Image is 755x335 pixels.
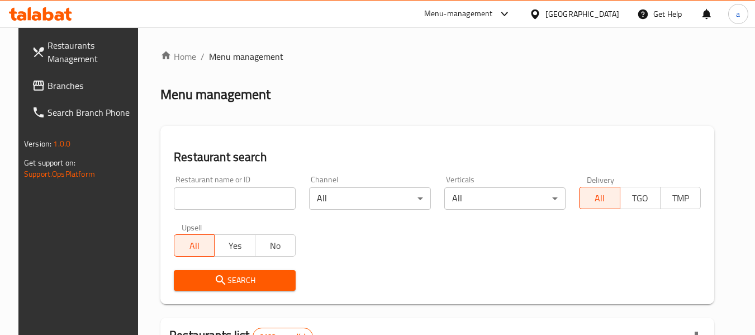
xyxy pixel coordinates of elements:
[48,106,136,119] span: Search Branch Phone
[160,50,714,63] nav: breadcrumb
[24,136,51,151] span: Version:
[160,86,270,103] h2: Menu management
[53,136,70,151] span: 1.0.0
[579,187,620,209] button: All
[174,234,215,257] button: All
[23,72,145,99] a: Branches
[665,190,696,206] span: TMP
[183,273,287,287] span: Search
[23,32,145,72] a: Restaurants Management
[255,234,296,257] button: No
[584,190,615,206] span: All
[214,234,255,257] button: Yes
[625,190,656,206] span: TGO
[174,270,296,291] button: Search
[587,176,615,183] label: Delivery
[660,187,701,209] button: TMP
[444,187,566,210] div: All
[24,167,95,181] a: Support.OpsPlatform
[736,8,740,20] span: a
[545,8,619,20] div: [GEOGRAPHIC_DATA]
[219,238,250,254] span: Yes
[160,50,196,63] a: Home
[23,99,145,126] a: Search Branch Phone
[620,187,661,209] button: TGO
[179,238,210,254] span: All
[48,39,136,65] span: Restaurants Management
[174,187,296,210] input: Search for restaurant name or ID..
[24,155,75,170] span: Get support on:
[260,238,291,254] span: No
[209,50,283,63] span: Menu management
[48,79,136,92] span: Branches
[201,50,205,63] li: /
[174,149,701,166] h2: Restaurant search
[309,187,431,210] div: All
[424,7,493,21] div: Menu-management
[182,223,202,231] label: Upsell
